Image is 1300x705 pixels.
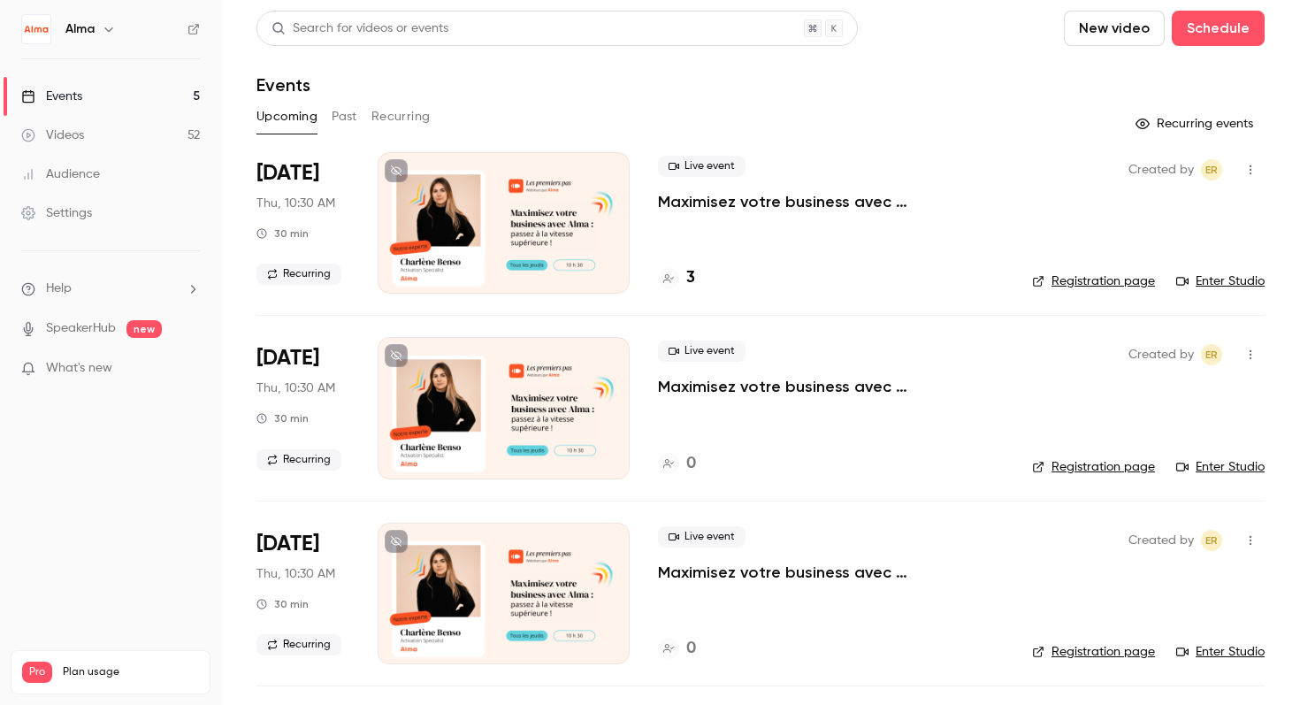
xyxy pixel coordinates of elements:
[256,226,309,241] div: 30 min
[256,449,341,471] span: Recurring
[1032,272,1155,290] a: Registration page
[1128,110,1265,138] button: Recurring events
[658,637,696,661] a: 0
[1176,272,1265,290] a: Enter Studio
[1176,458,1265,476] a: Enter Studio
[1064,11,1165,46] button: New video
[686,637,696,661] h4: 0
[658,526,746,548] span: Live event
[46,359,112,378] span: What's new
[658,191,1004,212] a: Maximisez votre business avec [PERSON_NAME] : passez à la vitesse supérieure !
[658,452,696,476] a: 0
[1205,344,1218,365] span: ER
[1032,643,1155,661] a: Registration page
[256,523,349,664] div: Sep 25 Thu, 10:30 AM (Europe/Paris)
[1172,11,1265,46] button: Schedule
[179,361,200,377] iframe: Noticeable Trigger
[256,337,349,479] div: Sep 18 Thu, 10:30 AM (Europe/Paris)
[46,280,72,298] span: Help
[658,266,695,290] a: 3
[256,379,335,397] span: Thu, 10:30 AM
[658,341,746,362] span: Live event
[256,103,317,131] button: Upcoming
[1205,159,1218,180] span: ER
[126,320,162,338] span: new
[65,20,95,38] h6: Alma
[21,165,100,183] div: Audience
[271,19,448,38] div: Search for videos or events
[658,562,1004,583] a: Maximisez votre business avec [PERSON_NAME] : passez à la vitesse supérieure !
[256,264,341,285] span: Recurring
[658,156,746,177] span: Live event
[1128,344,1194,365] span: Created by
[256,411,309,425] div: 30 min
[22,15,50,43] img: Alma
[256,565,335,583] span: Thu, 10:30 AM
[371,103,431,131] button: Recurring
[256,152,349,294] div: Sep 11 Thu, 10:30 AM (Europe/Paris)
[256,634,341,655] span: Recurring
[256,195,335,212] span: Thu, 10:30 AM
[22,662,52,683] span: Pro
[256,597,309,611] div: 30 min
[686,452,696,476] h4: 0
[1201,344,1222,365] span: Eric ROMER
[1128,530,1194,551] span: Created by
[21,88,82,105] div: Events
[332,103,357,131] button: Past
[21,126,84,144] div: Videos
[256,159,319,188] span: [DATE]
[1205,530,1218,551] span: ER
[1201,159,1222,180] span: Eric ROMER
[256,74,310,96] h1: Events
[256,344,319,372] span: [DATE]
[686,266,695,290] h4: 3
[256,530,319,558] span: [DATE]
[1201,530,1222,551] span: Eric ROMER
[21,280,200,298] li: help-dropdown-opener
[658,376,1004,397] a: Maximisez votre business avec [PERSON_NAME] : passez à la vitesse supérieure !
[46,319,116,338] a: SpeakerHub
[1176,643,1265,661] a: Enter Studio
[1032,458,1155,476] a: Registration page
[1128,159,1194,180] span: Created by
[21,204,92,222] div: Settings
[63,665,199,679] span: Plan usage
